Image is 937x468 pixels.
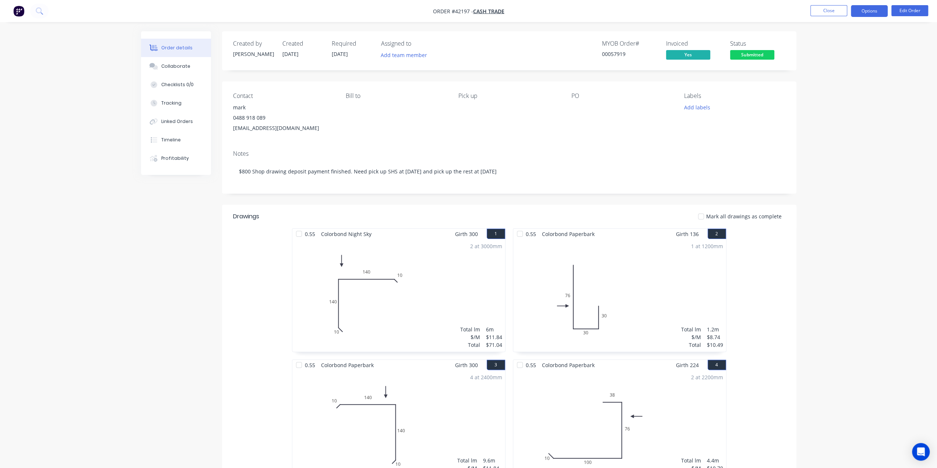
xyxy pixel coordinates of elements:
div: 0488 918 089 [233,113,334,123]
button: Add team member [377,50,431,60]
span: Colorbond Night Sky [318,229,374,239]
button: Close [810,5,847,16]
div: Checklists 0/0 [161,81,194,88]
span: Colorbond Paperbark [539,229,598,239]
div: $11.84 [486,333,502,341]
span: Colorbond Paperbark [539,360,598,370]
div: MYOB Order # [602,40,657,47]
span: Girth 224 [676,360,699,370]
div: Total lm [457,457,477,464]
div: Invoiced [666,40,721,47]
button: 3 [487,360,505,370]
div: Assigned to [381,40,455,47]
div: [PERSON_NAME] [233,50,274,58]
div: Total [681,341,701,349]
div: $8.74 [707,333,723,341]
div: mark [233,102,334,113]
div: Timeline [161,137,181,143]
div: 00057919 [602,50,657,58]
div: Total lm [681,457,701,464]
div: 2 at 3000mm [470,242,502,250]
div: $/M [681,333,701,341]
div: Labels [684,92,785,99]
span: Girth 300 [455,360,478,370]
span: 0.55 [302,229,318,239]
button: Add team member [381,50,431,60]
div: Created [282,40,323,47]
div: $/M [460,333,480,341]
div: Notes [233,150,785,157]
div: Status [730,40,785,47]
button: Profitability [141,149,211,168]
div: 4 at 2400mm [470,373,502,381]
div: 6m [486,326,502,333]
div: 1.2m [707,326,723,333]
div: Linked Orders [161,118,193,125]
div: Total lm [681,326,701,333]
button: Linked Orders [141,112,211,131]
div: mark0488 918 089[EMAIL_ADDRESS][DOMAIN_NAME] [233,102,334,133]
div: Total lm [460,326,480,333]
span: Yes [666,50,710,59]
div: Created by [233,40,274,47]
div: Tracking [161,100,182,106]
div: $10.49 [707,341,723,349]
div: 07630301 at 1200mmTotal lm$/MTotal1.2m$8.74$10.49 [513,239,726,352]
span: 0.55 [523,360,539,370]
span: [DATE] [282,50,299,57]
span: Mark all drawings as complete [706,212,782,220]
div: Collaborate [161,63,190,70]
div: 9.6m [483,457,502,464]
img: Factory [13,6,24,17]
button: Collaborate [141,57,211,75]
button: Checklists 0/0 [141,75,211,94]
button: Tracking [141,94,211,112]
span: 0.55 [523,229,539,239]
div: [EMAIL_ADDRESS][DOMAIN_NAME] [233,123,334,133]
div: 010140140102 at 3000mmTotal lm$/MTotal6m$11.84$71.04 [292,239,505,352]
div: 2 at 2200mm [691,373,723,381]
div: $800 Shop drawing deposit payment finished. Need pick up SHS at [DATE] and pick up the rest at [D... [233,160,785,183]
span: Colorbond Paperbark [318,360,377,370]
div: Contact [233,92,334,99]
button: 1 [487,229,505,239]
button: Timeline [141,131,211,149]
div: Total [460,341,480,349]
button: Add labels [680,102,714,112]
div: Bill to [346,92,447,99]
div: Required [332,40,372,47]
span: Submitted [730,50,774,59]
span: [DATE] [332,50,348,57]
button: 2 [708,229,726,239]
div: Drawings [233,212,259,221]
div: $71.04 [486,341,502,349]
button: Submitted [730,50,774,61]
div: 4.4m [707,457,723,464]
div: 1 at 1200mm [691,242,723,250]
div: Open Intercom Messenger [912,443,930,461]
div: Order details [161,45,193,51]
span: Girth 300 [455,229,478,239]
button: Order details [141,39,211,57]
button: Edit Order [891,5,928,16]
a: Cash Trade [473,8,504,15]
button: Options [851,5,888,17]
span: 0.55 [302,360,318,370]
span: Girth 136 [676,229,699,239]
div: PO [571,92,672,99]
span: Order #42197 - [433,8,473,15]
div: Profitability [161,155,189,162]
div: Pick up [458,92,559,99]
button: 4 [708,360,726,370]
